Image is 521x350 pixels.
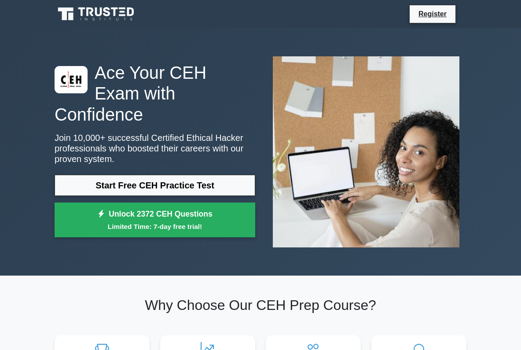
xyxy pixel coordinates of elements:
[66,221,244,232] small: Limited Time: 7-day free trial!
[55,175,255,196] a: Start Free CEH Practice Test
[55,133,255,164] p: Join 10,000+ successful Certified Ethical Hacker professionals who boosted their careers with our...
[413,8,452,19] a: Register
[55,63,255,125] h1: Ace Your CEH Exam with Confidence
[55,203,255,238] a: Unlock 2372 CEH QuestionsLimited Time: 7-day free trial!
[55,297,466,313] h2: Why Choose Our CEH Prep Course?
